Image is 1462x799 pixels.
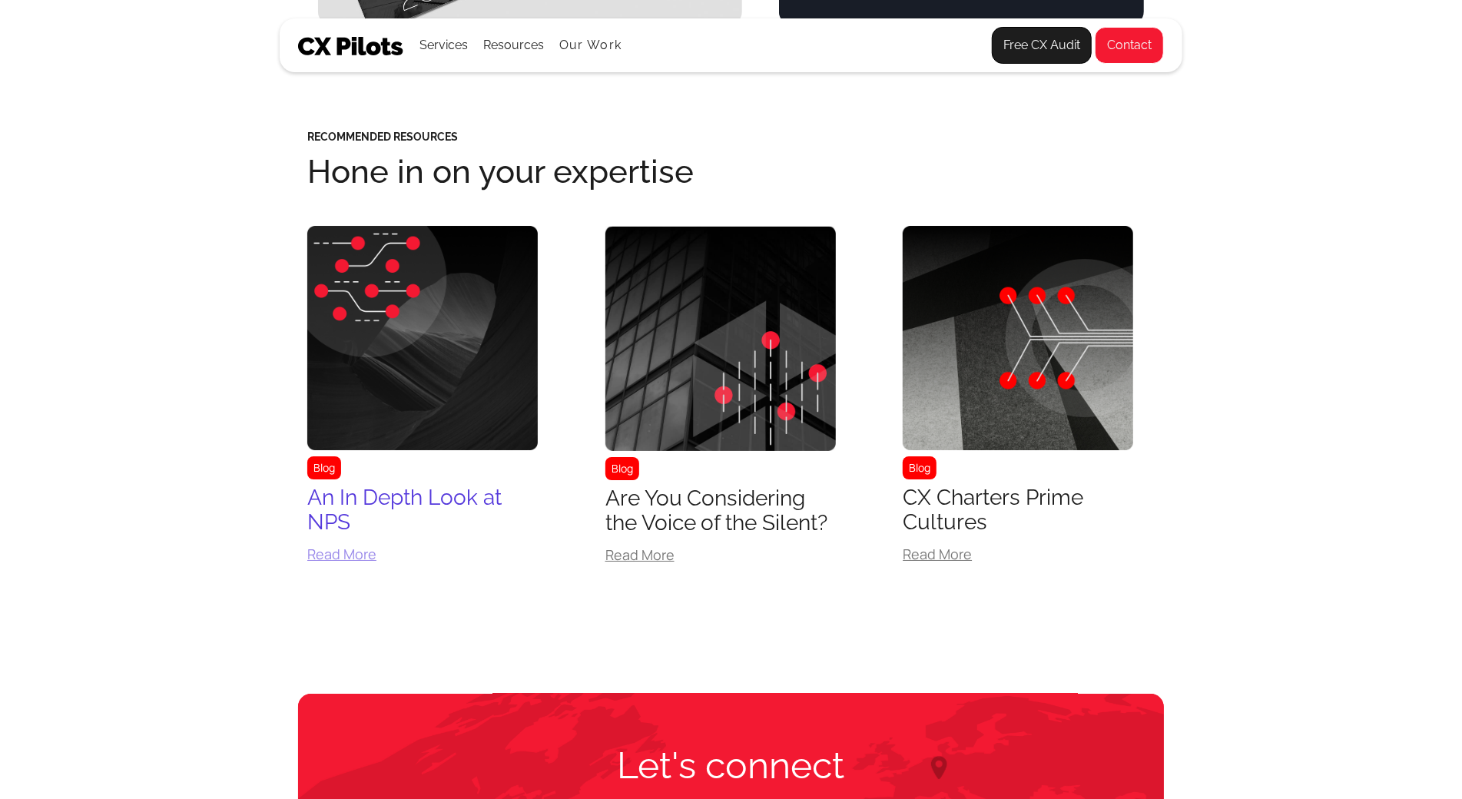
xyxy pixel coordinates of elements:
[903,486,1133,535] div: CX Charters Prime Cultures
[903,226,1133,573] a: BlogCX Charters Prime CulturesRead More
[605,226,836,574] a: BlogAre You Considering the Voice of the Silent?Read More
[605,486,836,535] div: Are You Considering the Voice of the Silent?
[605,457,639,480] div: Blog
[307,131,1155,142] h5: Recommended Resources
[307,547,538,561] div: Read More
[605,548,836,562] div: Read More
[307,154,1155,189] h2: Hone in on your expertise
[536,744,927,787] h2: Let's connect
[1095,27,1164,64] a: Contact
[483,19,544,71] div: Resources
[903,456,937,479] div: Blog
[903,547,1133,561] div: Read More
[307,226,538,573] a: BlogAn In Depth Look at NPSRead More
[483,35,544,56] div: Resources
[307,486,538,535] div: An In Depth Look at NPS
[559,38,622,52] a: Our Work
[419,35,468,56] div: Services
[307,456,341,479] div: Blog
[419,19,468,71] div: Services
[992,27,1092,64] a: Free CX Audit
